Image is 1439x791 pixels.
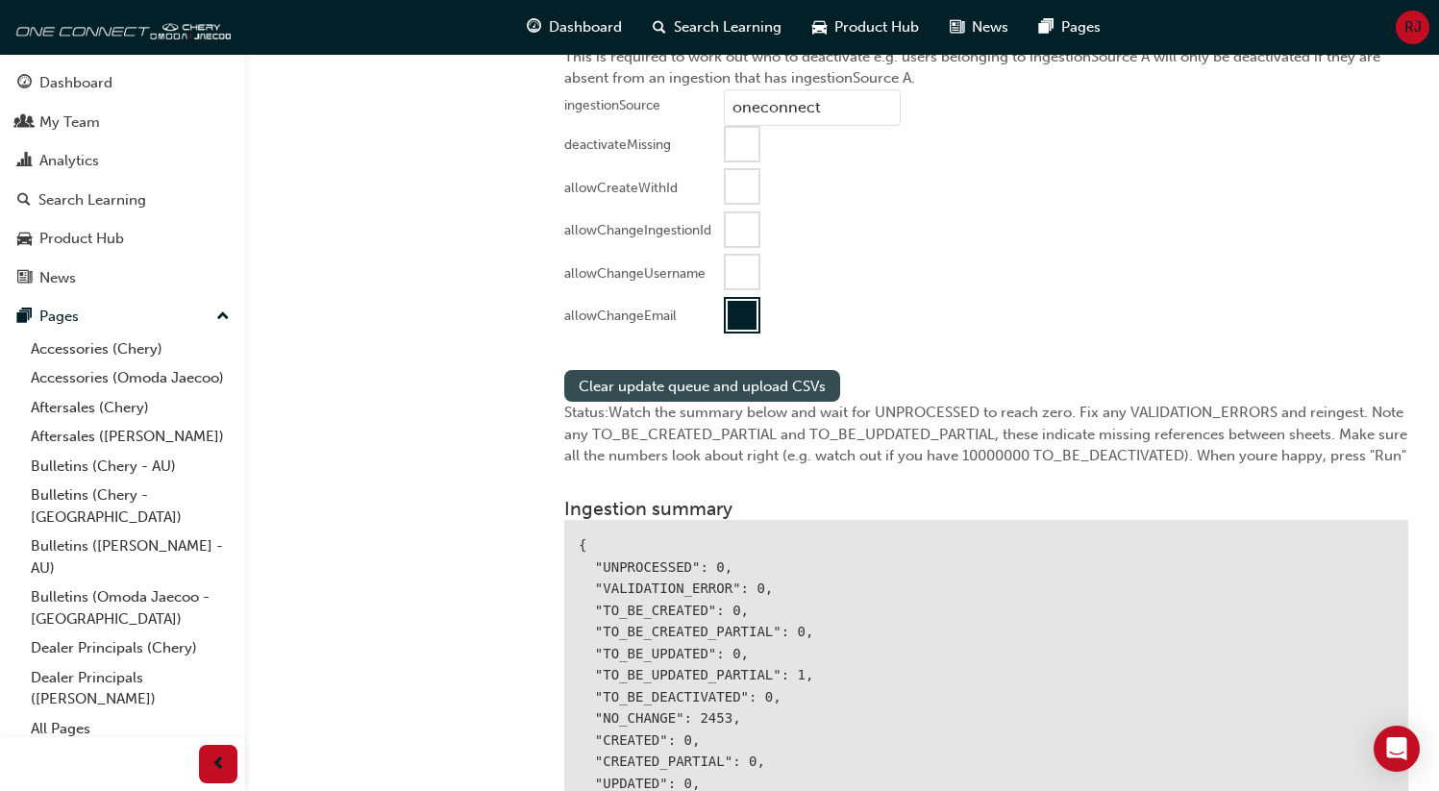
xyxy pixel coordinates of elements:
a: Dealer Principals ([PERSON_NAME]) [23,663,237,714]
div: allowCreateWithId [564,179,678,198]
span: people-icon [17,114,32,132]
span: guage-icon [17,75,32,92]
a: Dashboard [8,65,237,101]
button: Pages [8,299,237,334]
a: My Team [8,105,237,140]
a: News [8,260,237,296]
span: pages-icon [17,309,32,326]
button: RJ [1396,11,1429,44]
div: allowChangeEmail [564,307,677,326]
span: Pages [1061,16,1101,38]
span: car-icon [17,231,32,248]
button: DashboardMy TeamAnalyticsSearch LearningProduct HubNews [8,62,237,299]
a: Analytics [8,143,237,179]
div: Pages [39,306,79,328]
span: Search Learning [674,16,782,38]
a: news-iconNews [934,8,1024,47]
span: car-icon [812,15,827,39]
div: allowChangeIngestionId [564,221,711,240]
div: allowChangeUsername [564,264,706,284]
span: News [972,16,1008,38]
div: Product Hub [39,228,124,250]
a: pages-iconPages [1024,8,1116,47]
a: Accessories (Omoda Jaecoo) [23,363,237,393]
span: news-icon [17,270,32,287]
span: Product Hub [834,16,919,38]
span: search-icon [17,192,31,210]
a: Product Hub [8,221,237,257]
a: Dealer Principals (Chery) [23,633,237,663]
div: Status: Watch the summary below and wait for UNPROCESSED to reach zero. Fix any VALIDATION_ERRORS... [564,402,1408,467]
div: News [39,267,76,289]
img: oneconnect [10,8,231,46]
a: Bulletins (Omoda Jaecoo - [GEOGRAPHIC_DATA]) [23,582,237,633]
span: chart-icon [17,153,32,170]
span: up-icon [216,305,230,330]
a: Bulletins ([PERSON_NAME] - AU) [23,531,237,582]
a: car-iconProduct Hub [797,8,934,47]
div: Dashboard [39,72,112,94]
span: search-icon [653,15,666,39]
div: Analytics [39,150,99,172]
span: prev-icon [211,753,226,777]
span: news-icon [950,15,964,39]
span: guage-icon [527,15,541,39]
a: All Pages [23,714,237,744]
a: Search Learning [8,183,237,218]
a: Accessories (Chery) [23,334,237,364]
button: Clear update queue and upload CSVs [564,370,840,402]
div: Open Intercom Messenger [1374,726,1420,772]
div: deactivateMissing [564,136,671,155]
a: Aftersales ([PERSON_NAME]) [23,422,237,452]
a: guage-iconDashboard [511,8,637,47]
span: pages-icon [1039,15,1054,39]
div: ingestionSource [564,96,660,115]
a: search-iconSearch Learning [637,8,797,47]
a: Aftersales (Chery) [23,393,237,423]
span: Dashboard [549,16,622,38]
h3: Ingestion summary [564,498,1408,520]
a: Bulletins (Chery - [GEOGRAPHIC_DATA]) [23,481,237,531]
div: Search Learning [38,189,146,211]
div: My Team [39,111,100,134]
input: ingestionSource [724,89,901,126]
span: RJ [1404,16,1422,38]
a: Bulletins (Chery - AU) [23,452,237,482]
